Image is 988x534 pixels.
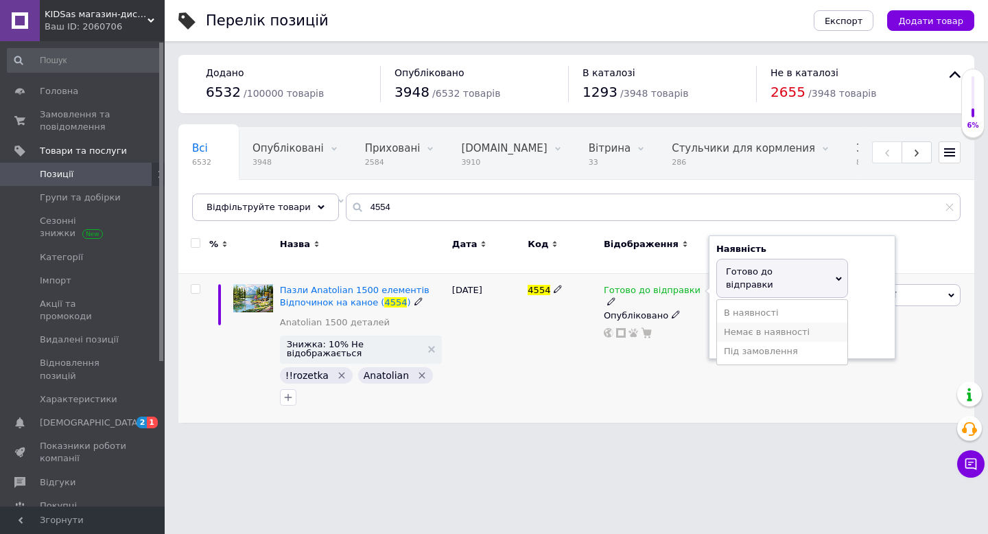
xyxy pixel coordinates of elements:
[461,142,547,154] span: [DOMAIN_NAME]
[206,67,244,78] span: Додано
[40,191,121,204] span: Групи та добірки
[147,417,158,428] span: 1
[252,157,324,167] span: 3948
[40,476,75,489] span: Відгуки
[40,85,78,97] span: Головна
[192,142,208,154] span: Всі
[407,297,410,307] span: )
[452,238,478,251] span: Дата
[40,393,117,406] span: Характеристики
[40,275,71,287] span: Імпорт
[233,284,273,312] img: Пазлы Anatolian 1500 элементов Отдых на каноэ (4554)
[244,88,324,99] span: / 100000 товарів
[365,157,421,167] span: 2584
[346,194,961,221] input: Пошук по назві позиції, артикулу і пошуковим запитам
[528,238,548,251] span: Код
[40,298,127,323] span: Акції та промокоди
[206,84,241,100] span: 6532
[856,142,918,154] span: Зі знижкою
[40,251,83,264] span: Категорії
[449,274,525,423] div: [DATE]
[716,243,888,255] div: Наявність
[589,142,631,154] span: Вітрина
[604,238,679,251] span: Відображення
[206,14,329,28] div: Перелік позицій
[672,157,815,167] span: 286
[336,370,347,381] svg: Видалити мітку
[40,168,73,181] span: Позиції
[40,417,141,429] span: [DEMOGRAPHIC_DATA]
[887,10,974,31] button: Додати товар
[45,21,165,33] div: Ваш ID: 2060706
[589,157,631,167] span: 33
[395,84,430,100] span: 3948
[40,500,77,512] span: Покупці
[7,48,162,73] input: Пошук
[280,238,310,251] span: Назва
[898,16,963,26] span: Додати товар
[280,285,430,307] span: Пазли Anatolian 1500 елементів Відпочинок на каное (
[364,370,409,381] span: Anatolian
[40,334,119,346] span: Видалені позиції
[717,323,847,342] li: Немає в наявності
[384,297,407,307] span: 4554
[358,180,541,232] div: Самокаты, В наличии, Опубликованные, iTrike
[771,84,805,100] span: 2655
[856,157,918,167] span: 8
[252,142,324,154] span: Опубліковані
[620,88,688,99] span: / 3948 товарів
[672,142,815,154] span: Стульчики для кормления
[40,440,127,465] span: Показники роботи компанії
[583,67,635,78] span: В каталозі
[717,342,847,361] li: Під замовлення
[280,316,390,329] a: Anatolian 1500 деталей
[280,285,430,307] a: Пазли Anatolian 1500 елементів Відпочинок на каное (4554)
[365,142,421,154] span: Приховані
[825,16,863,26] span: Експорт
[192,157,211,167] span: 6532
[40,145,127,157] span: Товари та послуги
[808,88,876,99] span: / 3948 товарів
[604,310,706,322] div: Опубліковано
[461,157,547,167] span: 3910
[771,67,838,78] span: Не в каталозі
[432,88,500,99] span: / 6532 товарів
[192,194,331,207] span: Велосипеды 2х колёсные
[957,450,985,478] button: Чат з покупцем
[285,370,329,381] span: !!rozetka
[726,266,773,289] span: Готово до відправки
[528,285,550,295] span: 4554
[604,285,701,299] span: Готово до відправки
[814,10,874,31] button: Експорт
[287,340,421,358] span: Знижка: 10% Не відображається
[583,84,617,100] span: 1293
[40,357,127,382] span: Відновлення позицій
[40,108,127,133] span: Замовлення та повідомлення
[717,303,847,323] li: В наявності
[137,417,148,428] span: 2
[416,370,427,381] svg: Видалити мітку
[207,202,311,212] span: Відфільтруйте товари
[40,215,127,240] span: Сезонні знижки
[962,121,984,130] div: 6%
[395,67,464,78] span: Опубліковано
[45,8,148,21] span: KIDSas магазин-дискаунтер дитячих товарів
[209,238,218,251] span: %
